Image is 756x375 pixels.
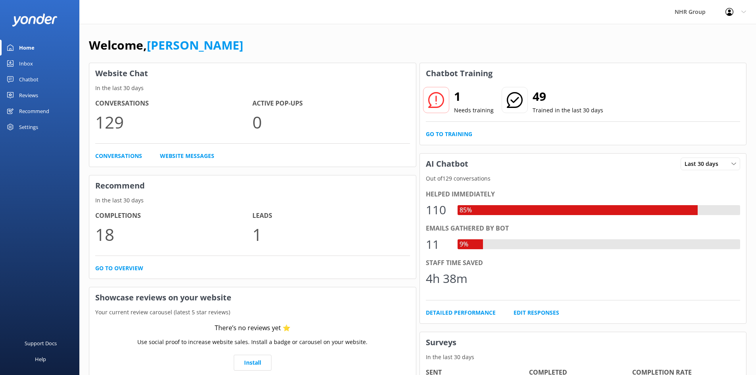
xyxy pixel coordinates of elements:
[19,56,33,71] div: Inbox
[426,189,741,200] div: Helped immediately
[35,351,46,367] div: Help
[252,98,410,109] h4: Active Pop-ups
[89,63,416,84] h3: Website Chat
[95,211,252,221] h4: Completions
[95,109,252,135] p: 129
[420,154,474,174] h3: AI Chatbot
[252,221,410,248] p: 1
[215,323,290,333] div: There’s no reviews yet ⭐
[19,103,49,119] div: Recommend
[514,308,559,317] a: Edit Responses
[19,40,35,56] div: Home
[426,308,496,317] a: Detailed Performance
[89,308,416,317] p: Your current review carousel (latest 5 star reviews)
[458,239,470,250] div: 9%
[19,87,38,103] div: Reviews
[252,211,410,221] h4: Leads
[426,269,467,288] div: 4h 38m
[89,84,416,92] p: In the last 30 days
[25,335,57,351] div: Support Docs
[685,160,723,168] span: Last 30 days
[89,175,416,196] h3: Recommend
[147,37,243,53] a: [PERSON_NAME]
[95,264,143,273] a: Go to overview
[426,223,741,234] div: Emails gathered by bot
[533,87,603,106] h2: 49
[19,119,38,135] div: Settings
[420,63,498,84] h3: Chatbot Training
[426,235,450,254] div: 11
[95,152,142,160] a: Conversations
[454,87,494,106] h2: 1
[454,106,494,115] p: Needs training
[160,152,214,160] a: Website Messages
[426,258,741,268] div: Staff time saved
[420,174,746,183] p: Out of 129 conversations
[95,221,252,248] p: 18
[458,205,474,215] div: 85%
[234,355,271,371] a: Install
[426,130,472,138] a: Go to Training
[89,36,243,55] h1: Welcome,
[12,13,58,27] img: yonder-white-logo.png
[89,196,416,205] p: In the last 30 days
[426,200,450,219] div: 110
[252,109,410,135] p: 0
[137,338,367,346] p: Use social proof to increase website sales. Install a badge or carousel on your website.
[19,71,38,87] div: Chatbot
[95,98,252,109] h4: Conversations
[89,287,416,308] h3: Showcase reviews on your website
[420,332,746,353] h3: Surveys
[533,106,603,115] p: Trained in the last 30 days
[420,353,746,362] p: In the last 30 days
